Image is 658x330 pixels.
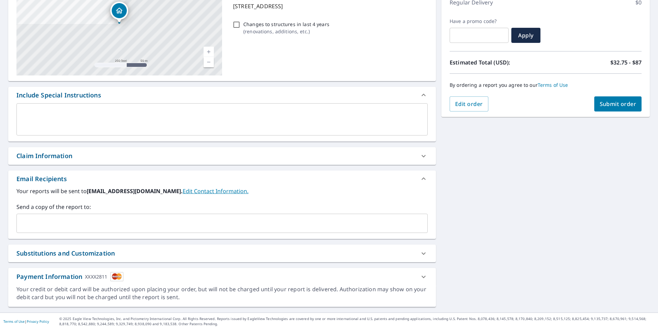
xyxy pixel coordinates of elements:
a: Terms of Use [538,82,568,88]
div: Claim Information [8,147,436,165]
button: Submit order [594,96,642,111]
img: cardImage [110,272,123,281]
span: Submit order [600,100,636,108]
p: Changes to structures in last 4 years [243,21,329,28]
a: Current Level 17, Zoom Out [204,57,214,67]
a: Current Level 17, Zoom In [204,47,214,57]
a: EditContactInfo [183,187,248,195]
div: Dropped pin, building 1, Residential property, 5406 NE 57th Ave Portland, OR 97218 [110,2,128,23]
p: | [3,319,49,323]
label: Have a promo code? [450,18,509,24]
span: Edit order [455,100,483,108]
a: Terms of Use [3,319,25,324]
div: Substitutions and Customization [16,249,115,258]
div: Email Recipients [8,170,436,187]
p: Estimated Total (USD): [450,58,546,67]
button: Apply [511,28,540,43]
p: © 2025 Eagle View Technologies, Inc. and Pictometry International Corp. All Rights Reserved. Repo... [59,316,655,327]
p: ( renovations, additions, etc. ) [243,28,329,35]
p: By ordering a report you agree to our [450,82,642,88]
button: Edit order [450,96,488,111]
label: Send a copy of the report to: [16,203,428,211]
div: Substitutions and Customization [8,245,436,262]
p: [STREET_ADDRESS] [233,2,425,10]
div: Your credit or debit card will be authorized upon placing your order, but will not be charged unt... [16,285,428,301]
div: Include Special Instructions [16,91,101,100]
label: Your reports will be sent to [16,187,428,195]
div: Include Special Instructions [8,87,436,103]
div: Claim Information [16,151,72,161]
span: Apply [517,32,535,39]
div: XXXX2811 [85,272,107,281]
div: Email Recipients [16,174,67,184]
b: [EMAIL_ADDRESS][DOMAIN_NAME]. [87,187,183,195]
div: Payment Information [16,272,123,281]
div: Payment InformationXXXX2811cardImage [8,268,436,285]
p: $32.75 - $87 [610,58,642,67]
a: Privacy Policy [27,319,49,324]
